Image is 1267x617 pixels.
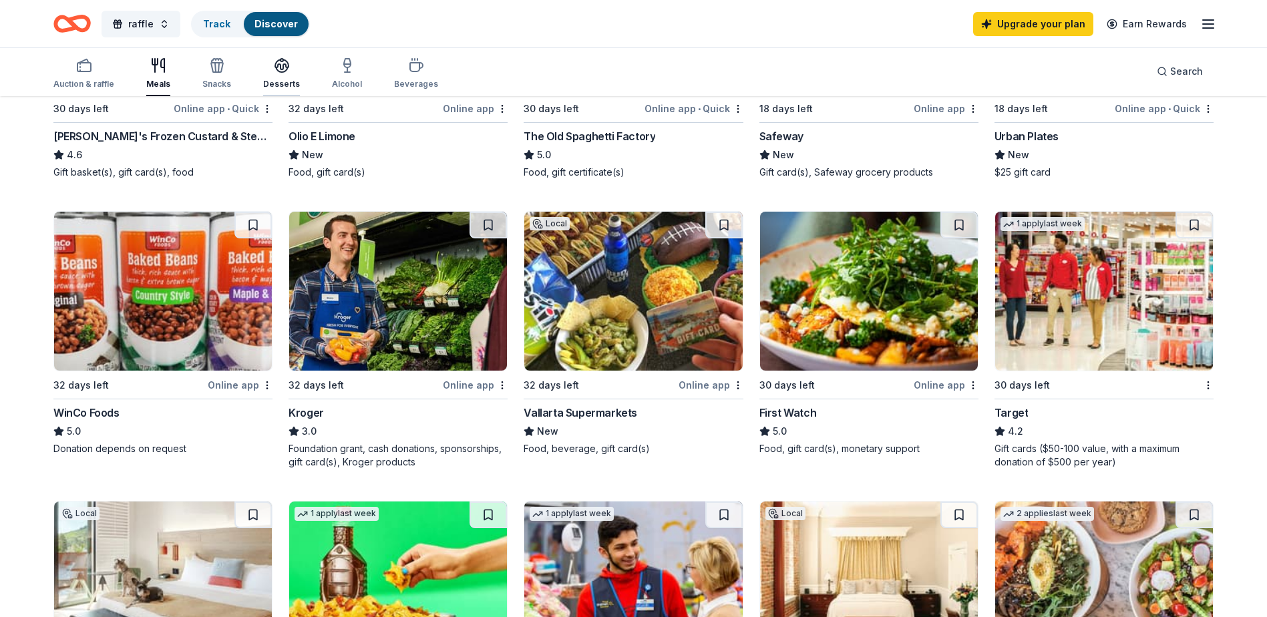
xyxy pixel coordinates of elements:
div: Urban Plates [994,128,1059,144]
button: Search [1146,58,1214,85]
button: Snacks [202,52,231,96]
div: WinCo Foods [53,405,120,421]
span: • [227,104,230,114]
a: Home [53,8,91,39]
div: 30 days left [53,101,109,117]
span: 5.0 [773,423,787,439]
div: 32 days left [289,101,344,117]
button: Desserts [263,52,300,96]
div: Online app Quick [645,100,743,117]
div: 32 days left [524,377,579,393]
div: 1 apply last week [1001,217,1085,231]
div: Foundation grant, cash donations, sponsorships, gift card(s), Kroger products [289,442,508,469]
a: Image for Vallarta SupermarketsLocal32 days leftOnline appVallarta SupermarketsNewFood, beverage,... [524,211,743,455]
button: Alcohol [332,52,362,96]
div: Vallarta Supermarkets [524,405,637,421]
div: Online app [443,100,508,117]
img: Image for First Watch [760,212,978,371]
div: Gift card(s), Safeway grocery products [759,166,978,179]
span: New [302,147,323,163]
div: Food, beverage, gift card(s) [524,442,743,455]
div: 30 days left [759,377,815,393]
div: 18 days left [994,101,1048,117]
span: 3.0 [302,423,317,439]
div: Local [59,507,100,520]
img: Image for WinCo Foods [54,212,272,371]
div: Online app [208,377,273,393]
div: Donation depends on request [53,442,273,455]
a: Image for Target1 applylast week30 days leftTarget4.2Gift cards ($50-100 value, with a maximum do... [994,211,1214,469]
div: Online app [443,377,508,393]
a: Image for First Watch30 days leftOnline appFirst Watch5.0Food, gift card(s), monetary support [759,211,978,455]
span: New [773,147,794,163]
button: Auction & raffle [53,52,114,96]
div: Online app [914,100,978,117]
button: Beverages [394,52,438,96]
div: Online app [679,377,743,393]
a: Upgrade your plan [973,12,1093,36]
span: 4.6 [67,147,82,163]
img: Image for Vallarta Supermarkets [524,212,742,371]
span: Search [1170,63,1203,79]
div: Local [765,507,805,520]
div: Online app [914,377,978,393]
span: raffle [128,16,154,32]
div: Gift cards ($50-100 value, with a maximum donation of $500 per year) [994,442,1214,469]
div: [PERSON_NAME]'s Frozen Custard & Steakburgers [53,128,273,144]
img: Image for Kroger [289,212,507,371]
button: raffle [102,11,180,37]
div: 1 apply last week [530,507,614,521]
span: New [1008,147,1029,163]
div: 18 days left [759,101,813,117]
div: Snacks [202,79,231,89]
span: New [537,423,558,439]
a: Earn Rewards [1099,12,1195,36]
div: Olio E Limone [289,128,355,144]
div: Alcohol [332,79,362,89]
div: Beverages [394,79,438,89]
div: $25 gift card [994,166,1214,179]
div: Desserts [263,79,300,89]
div: 1 apply last week [295,507,379,521]
div: Target [994,405,1029,421]
div: Online app Quick [174,100,273,117]
img: Image for Target [995,212,1213,371]
div: Food, gift card(s), monetary support [759,442,978,455]
div: Food, gift card(s) [289,166,508,179]
button: TrackDiscover [191,11,310,37]
div: First Watch [759,405,817,421]
span: • [698,104,701,114]
div: The Old Spaghetti Factory [524,128,655,144]
a: Discover [254,18,298,29]
a: Track [203,18,230,29]
div: 30 days left [524,101,579,117]
div: 32 days left [289,377,344,393]
div: Gift basket(s), gift card(s), food [53,166,273,179]
button: Meals [146,52,170,96]
a: Image for Kroger32 days leftOnline appKroger3.0Foundation grant, cash donations, sponsorships, gi... [289,211,508,469]
div: Meals [146,79,170,89]
span: 5.0 [67,423,81,439]
div: Food, gift certificate(s) [524,166,743,179]
div: Kroger [289,405,324,421]
div: 2 applies last week [1001,507,1094,521]
div: 30 days left [994,377,1050,393]
div: Auction & raffle [53,79,114,89]
a: Image for WinCo Foods32 days leftOnline appWinCo Foods5.0Donation depends on request [53,211,273,455]
span: • [1168,104,1171,114]
span: 4.2 [1008,423,1023,439]
div: 32 days left [53,377,109,393]
div: Local [530,217,570,230]
span: 5.0 [537,147,551,163]
div: Safeway [759,128,803,144]
div: Online app Quick [1115,100,1214,117]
